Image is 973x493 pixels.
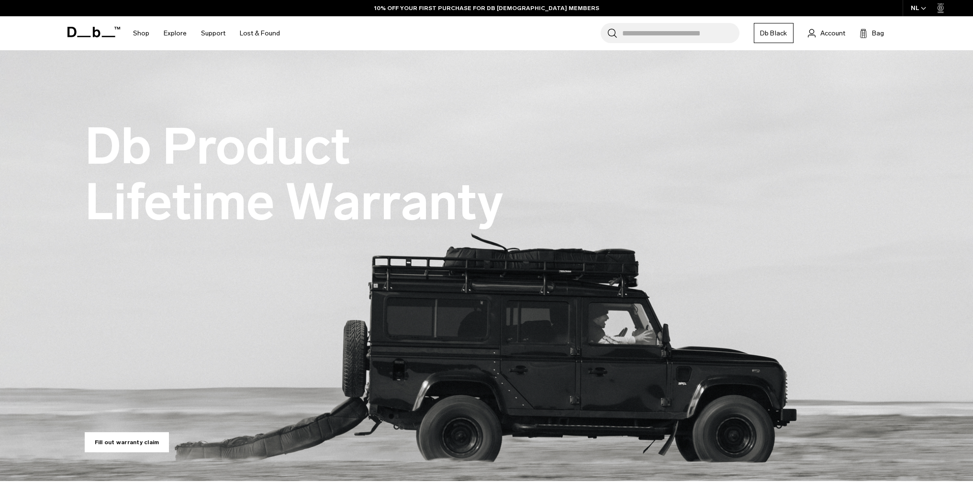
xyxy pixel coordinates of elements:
[754,23,794,43] a: Db Black
[85,432,169,452] a: Fill out warranty claim
[820,28,845,38] span: Account
[85,119,515,230] h1: Db Product Lifetime Warranty
[240,16,280,50] a: Lost & Found
[201,16,225,50] a: Support
[872,28,884,38] span: Bag
[808,27,845,39] a: Account
[374,4,599,12] a: 10% OFF YOUR FIRST PURCHASE FOR DB [DEMOGRAPHIC_DATA] MEMBERS
[860,27,884,39] button: Bag
[126,16,287,50] nav: Main Navigation
[164,16,187,50] a: Explore
[133,16,149,50] a: Shop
